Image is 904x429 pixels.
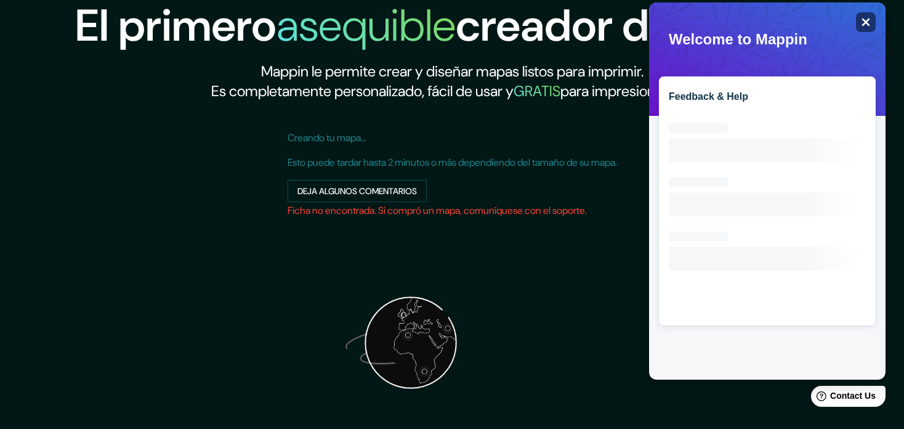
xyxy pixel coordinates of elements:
p: Creando tu mapa... [288,131,617,145]
h2: Mappin le permite crear y diseñar mapas listos para imprimir. Es completamente personalizado, fác... [75,62,829,101]
p: Esto puede tardar hasta 2 minutos o más dependiendo del tamaño de su mapa. [288,155,617,170]
button: Deja algunos comentarios [288,180,427,203]
iframe: Help widget launcher [794,381,890,415]
iframe: Help widget [649,2,886,380]
h6: Ficha no encontrada. Si compró un mapa, comuníquese con el soporte. [288,202,617,219]
h5: GRATIS [514,81,560,100]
